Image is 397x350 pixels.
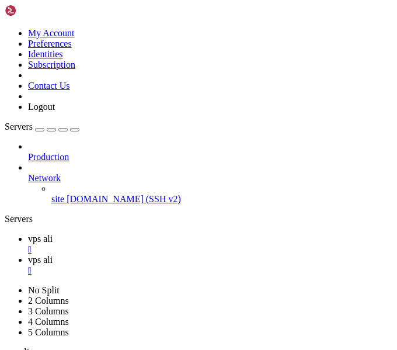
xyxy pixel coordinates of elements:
[28,141,392,162] li: Production
[73,27,78,37] span: 1
[51,183,392,205] li: site [DOMAIN_NAME] (SSH v2)
[28,285,60,295] a: No Split
[28,244,392,255] a: 
[5,49,246,60] x-row: [alencar@srv845737 ~]$
[5,5,246,16] x-row: Last login: [DATE] from [TECHNICAL_ID]
[28,81,70,91] a: Contact Us
[28,317,69,327] a: 4 Columns
[28,173,61,183] span: Network
[51,194,64,204] span: site
[28,39,72,48] a: Preferences
[28,60,75,70] a: Subscription
[67,194,181,204] span: [DOMAIN_NAME] (SSH v2)
[28,306,69,316] a: 3 Columns
[28,152,392,162] a: Production
[5,27,246,38] x-row: Failed Units:
[28,49,63,59] a: Identities
[28,28,75,38] a: My Account
[51,194,392,205] a: site [DOMAIN_NAME] (SSH v2)
[5,5,72,16] img: Shellngn
[28,162,392,205] li: Network
[5,122,33,131] span: Servers
[5,122,79,131] a: Servers
[28,234,392,255] a: vps ali
[28,255,53,265] span: vps ali
[28,255,392,276] a: vps ali
[126,49,131,60] div: (23, 4)
[28,152,69,162] span: Production
[5,16,246,27] x-row: [systemd]
[28,173,392,183] a: Network
[28,327,69,337] a: 5 Columns
[28,296,69,306] a: 2 Columns
[28,265,392,276] a: 
[5,38,246,49] x-row: logmein-[GEOGRAPHIC_DATA]service
[28,234,53,244] span: vps ali
[28,102,55,112] a: Logout
[5,214,392,224] div: Servers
